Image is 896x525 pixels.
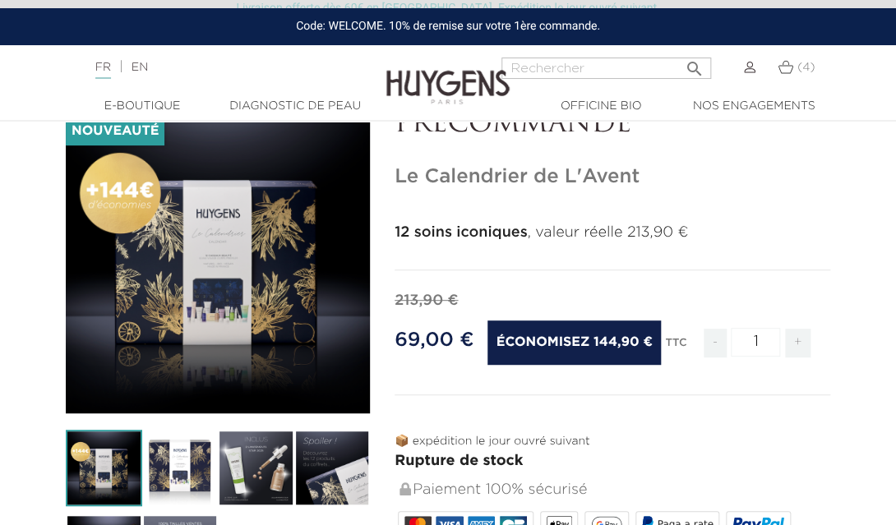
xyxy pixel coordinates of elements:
[66,430,142,506] img: Le Calendrier de L'Avent
[395,225,527,240] strong: 12 soins iconiques
[386,44,510,107] img: Huygens
[501,58,711,79] input: Rechercher
[704,329,727,357] span: -
[132,62,148,73] a: EN
[785,329,811,357] span: +
[400,482,411,495] img: Paiement 100% sécurisé
[685,54,704,74] i: 
[395,109,830,140] p: PRÉCOMMANDE
[731,328,780,357] input: Quantité
[395,454,523,468] span: Rupture de stock
[665,325,686,370] div: TTC
[395,433,830,450] p: 📦 expédition le jour ouvré suivant
[398,472,830,508] div: Paiement 100% sécurisé
[677,98,830,115] a: Nos engagements
[395,222,830,244] p: , valeur réelle 213,90 €
[66,98,219,115] a: E-Boutique
[87,58,361,77] div: |
[395,293,458,308] span: 213,90 €
[66,117,164,145] li: Nouveauté
[219,98,372,115] a: Diagnostic de peau
[95,62,111,79] a: FR
[524,98,677,115] a: Officine Bio
[778,61,815,74] a: (4)
[395,165,830,189] h1: Le Calendrier de L'Avent
[395,330,473,350] span: 69,00 €
[487,320,660,365] span: Économisez 144,90 €
[680,53,709,75] button: 
[797,62,815,73] span: (4)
